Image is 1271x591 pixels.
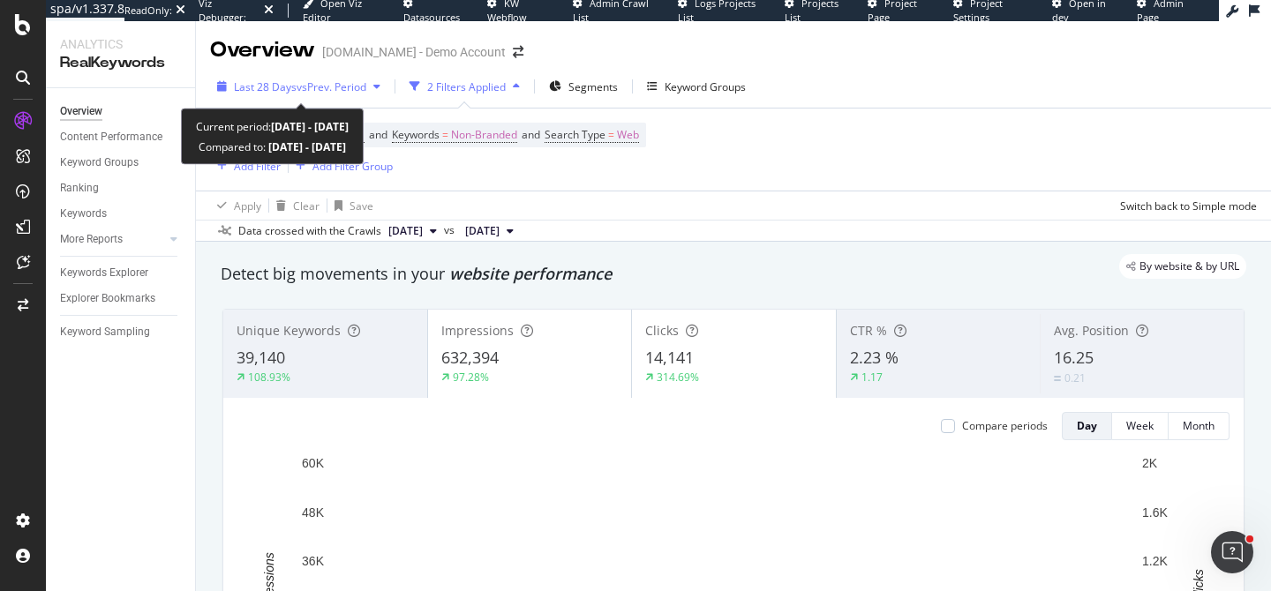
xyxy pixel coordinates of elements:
div: ReadOnly: [124,4,172,18]
div: Overview [60,102,102,121]
b: [DATE] - [DATE] [271,119,349,134]
button: 2 Filters Applied [402,72,527,101]
span: = [608,127,614,142]
div: Content Performance [60,128,162,146]
a: Keywords [60,205,183,223]
span: CTR % [850,322,887,339]
div: arrow-right-arrow-left [513,46,523,58]
span: 2025 Aug. 25th [388,223,423,239]
button: [DATE] [458,221,521,242]
button: Apply [210,191,261,220]
span: Last 28 Days [234,79,297,94]
div: Save [350,198,373,213]
div: Current period: [196,116,349,137]
iframe: Intercom live chat [1211,531,1253,573]
div: 2 Filters Applied [427,79,506,94]
div: Keyword Sampling [60,323,150,341]
span: Clicks [645,322,679,339]
div: Data crossed with the Crawls [238,223,381,239]
button: Add Filter Group [289,155,393,176]
button: Month [1169,412,1230,440]
button: [DATE] [381,221,444,242]
button: Last 28 DaysvsPrev. Period [210,72,387,101]
span: Web [617,123,639,147]
span: and [369,127,387,142]
div: 97.28% [453,370,489,385]
b: [DATE] - [DATE] [266,139,346,154]
div: Clear [293,198,320,213]
span: Datasources [403,11,460,24]
div: Overview [210,35,315,65]
text: 48K [302,505,325,520]
span: 2.23 % [850,347,899,368]
span: 14,141 [645,347,694,368]
div: Switch back to Simple mode [1120,198,1257,213]
text: 1.2K [1142,554,1168,568]
span: Avg. Position [1054,322,1129,339]
text: 36K [302,554,325,568]
div: Compare periods [962,418,1048,433]
a: Overview [60,102,183,121]
span: Search Type [545,127,605,142]
span: vs Prev. Period [297,79,366,94]
div: Week [1126,418,1154,433]
button: Week [1112,412,1169,440]
div: legacy label [1119,254,1246,279]
span: By website & by URL [1139,261,1239,272]
div: More Reports [60,230,123,249]
button: Segments [542,72,625,101]
span: Impressions [441,322,514,339]
a: Keyword Sampling [60,323,183,341]
div: Compared to: [199,137,346,157]
a: Explorer Bookmarks [60,289,183,308]
div: [DOMAIN_NAME] - Demo Account [322,43,506,61]
text: 2K [1142,456,1158,470]
a: Ranking [60,179,183,198]
button: Keyword Groups [640,72,753,101]
div: 108.93% [248,370,290,385]
span: vs [444,222,458,238]
span: 2025 Jul. 28th [465,223,500,239]
div: Keywords Explorer [60,264,148,282]
span: 632,394 [441,347,499,368]
button: Save [327,191,373,220]
div: Keyword Groups [60,153,139,172]
div: Keyword Groups [665,79,746,94]
div: Explorer Bookmarks [60,289,155,308]
span: Non-Branded [451,123,517,147]
div: Day [1077,418,1097,433]
span: Segments [568,79,618,94]
span: Unique Keywords [237,322,341,339]
div: 314.69% [657,370,699,385]
a: Keyword Groups [60,153,183,172]
a: Content Performance [60,128,183,146]
button: Clear [269,191,320,220]
div: 1.17 [861,370,883,385]
div: Ranking [60,179,99,198]
text: 60K [302,456,325,470]
button: Day [1062,412,1112,440]
img: Equal [1054,376,1061,381]
div: Add Filter [234,159,281,174]
div: RealKeywords [60,53,181,73]
div: Month [1183,418,1215,433]
span: Keywords [392,127,440,142]
text: 1.6K [1142,505,1168,520]
span: 16.25 [1054,347,1094,368]
a: Keywords Explorer [60,264,183,282]
span: and [522,127,540,142]
div: Analytics [60,35,181,53]
button: Switch back to Simple mode [1113,191,1257,220]
div: 0.21 [1064,370,1086,385]
span: 39,140 [237,347,285,368]
span: = [442,127,448,142]
button: Add Filter [210,155,281,176]
a: More Reports [60,230,165,249]
div: Apply [234,198,261,213]
div: Add Filter Group [312,159,393,174]
div: Keywords [60,205,107,223]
